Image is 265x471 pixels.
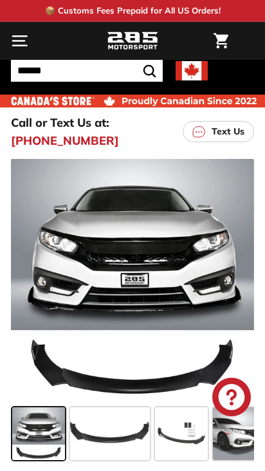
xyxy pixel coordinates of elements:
[207,23,235,59] a: Cart
[107,30,158,52] img: Logo_285_Motorsport_areodynamics_components
[45,5,221,17] p: 📦 Customs Fees Prepaid for All US Orders!
[212,125,244,138] p: Text Us
[11,114,109,131] p: Call or Text Us at:
[208,378,255,420] inbox-online-store-chat: Shopify online store chat
[183,121,254,142] a: Text Us
[11,132,119,149] a: [PHONE_NUMBER]
[11,60,163,82] input: Search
